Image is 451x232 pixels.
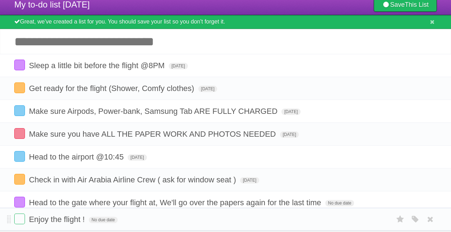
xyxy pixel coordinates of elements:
b: This List [405,1,429,8]
span: No due date [325,200,354,206]
span: Make sure Airpods, Power-bank, Samsung Tab ARE FULLY CHARGED [29,107,279,116]
span: [DATE] [198,86,217,92]
span: Sleep a little bit before the flight @8PM [29,61,166,70]
span: [DATE] [240,177,259,183]
label: Done [14,105,25,116]
label: Done [14,60,25,70]
span: Make sure you have ALL THE PAPER WORK AND PHOTOS NEEDED [29,130,277,138]
span: [DATE] [280,131,299,138]
label: Done [14,213,25,224]
span: Enjoy the flight ! [29,215,87,224]
span: [DATE] [128,154,147,161]
span: [DATE] [281,109,301,115]
span: Head to the airport @10:45 [29,152,125,161]
label: Done [14,174,25,185]
label: Done [14,197,25,207]
span: No due date [89,217,118,223]
label: Done [14,128,25,139]
label: Done [14,82,25,93]
label: Done [14,151,25,162]
span: Check in with Air Arabia Airline Crew ( ask for window seat ) [29,175,238,184]
span: Head to the gate where your flight at, We'll go over the papers again for the last time [29,198,323,207]
label: Star task [393,213,407,225]
span: Get ready for the flight (Shower, Comfy clothes) [29,84,196,93]
span: [DATE] [169,63,188,69]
